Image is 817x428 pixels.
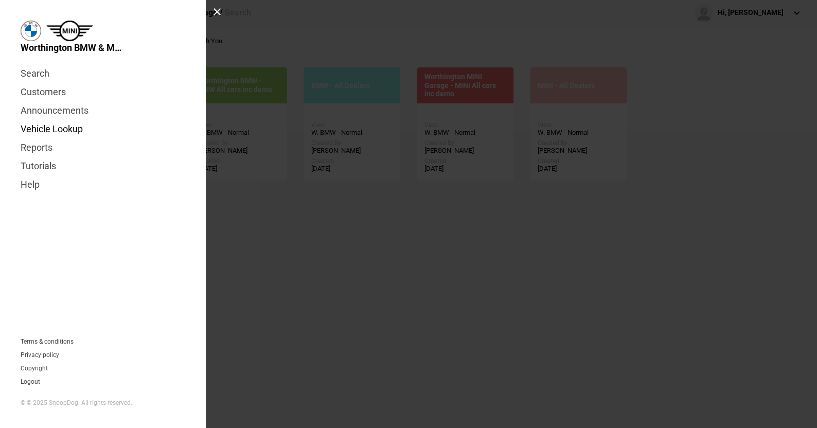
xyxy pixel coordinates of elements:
a: Announcements [21,101,185,120]
a: Copyright [21,365,48,371]
img: mini.png [46,21,93,41]
span: Worthington BMW & MINI Garage [21,41,123,54]
button: Logout [21,379,40,385]
img: bmw.png [21,21,41,41]
a: Customers [21,83,185,101]
div: © © 2025 SnoopDog. All rights reserved. [21,399,185,407]
a: Reports [21,138,185,157]
a: Terms & conditions [21,338,74,345]
a: Search [21,64,185,83]
a: Tutorials [21,157,185,175]
a: Help [21,175,185,194]
a: Vehicle Lookup [21,120,185,138]
a: Privacy policy [21,352,59,358]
